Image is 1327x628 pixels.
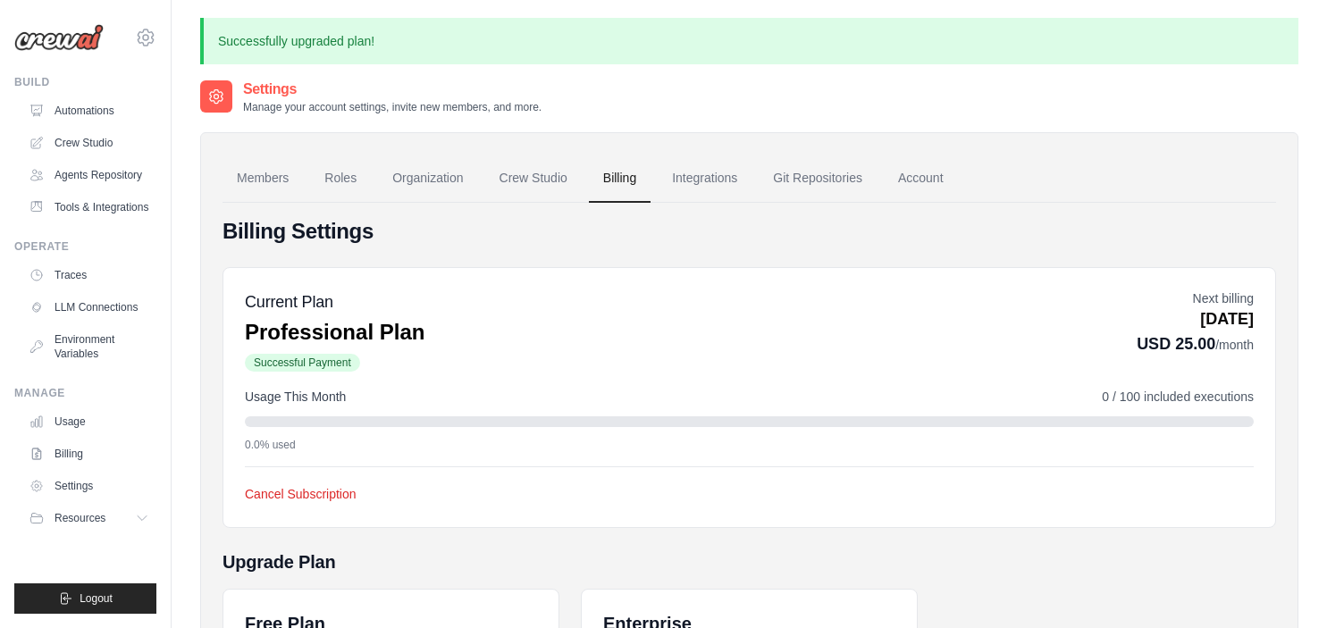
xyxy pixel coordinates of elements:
[245,438,296,452] span: 0.0% used
[21,407,156,436] a: Usage
[245,388,346,406] span: Usage This Month
[1137,307,1254,331] p: [DATE]
[884,155,958,203] a: Account
[21,261,156,289] a: Traces
[1215,338,1254,352] span: /month
[14,239,156,254] div: Operate
[223,155,303,203] a: Members
[80,591,113,606] span: Logout
[759,155,877,203] a: Git Repositories
[223,217,1276,246] h4: Billing Settings
[14,24,104,51] img: Logo
[200,18,1298,64] p: Successfully upgraded plan!
[21,96,156,125] a: Automations
[55,511,105,525] span: Resources
[245,485,357,503] button: Cancel Subscription
[14,75,156,89] div: Build
[243,79,542,100] h2: Settings
[14,583,156,614] button: Logout
[223,549,1276,574] h5: Upgrade Plan
[21,161,156,189] a: Agents Repository
[1102,388,1254,406] span: 0 / 100 included executions
[243,100,542,114] p: Manage your account settings, invite new members, and more.
[21,293,156,322] a: LLM Connections
[14,386,156,400] div: Manage
[21,472,156,500] a: Settings
[378,155,477,203] a: Organization
[589,155,651,203] a: Billing
[21,129,156,157] a: Crew Studio
[485,155,582,203] a: Crew Studio
[245,354,360,372] span: Successful Payment
[21,504,156,532] button: Resources
[658,155,752,203] a: Integrations
[21,325,156,368] a: Environment Variables
[1137,331,1254,356] p: USD 25.00
[245,289,424,314] h5: Current Plan
[21,193,156,222] a: Tools & Integrations
[1137,289,1254,307] p: Next billing
[21,440,156,468] a: Billing
[310,155,371,203] a: Roles
[245,318,424,347] p: Professional Plan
